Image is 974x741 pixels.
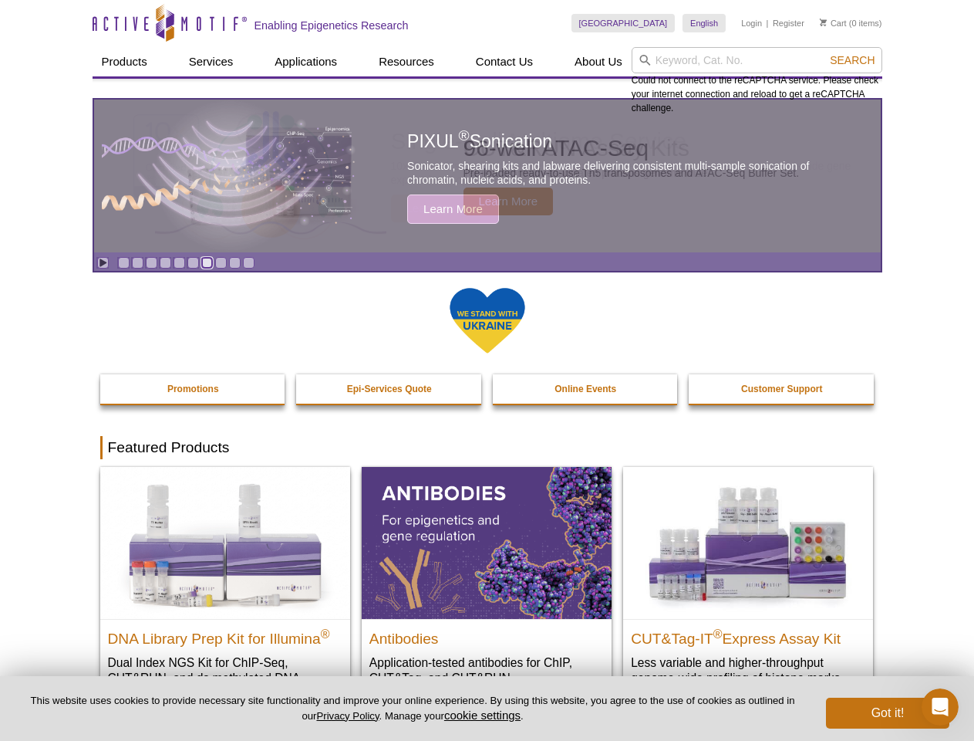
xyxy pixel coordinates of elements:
sup: ® [713,627,723,640]
li: | [767,14,769,32]
a: DNA Library Prep Kit for Illumina DNA Library Prep Kit for Illumina® Dual Index NGS Kit for ChIP-... [100,467,350,716]
p: Sonicator, shearing kits and labware delivering consistent multi-sample sonication of chromatin, ... [407,159,845,187]
h2: Enabling Epigenetics Research [254,19,409,32]
h2: Antibodies [369,624,604,647]
a: Go to slide 6 [187,257,199,269]
a: Promotions [100,374,287,404]
input: Keyword, Cat. No. [632,47,882,73]
img: CUT&Tag-IT® Express Assay Kit [623,467,873,618]
a: English [682,14,726,32]
button: cookie settings [444,709,521,722]
a: [GEOGRAPHIC_DATA] [571,14,676,32]
a: Cart [820,18,847,29]
a: Go to slide 2 [132,257,143,269]
p: Dual Index NGS Kit for ChIP-Seq, CUT&RUN, and ds methylated DNA assays. [108,655,342,702]
a: Epi-Services Quote [296,374,483,404]
img: We Stand With Ukraine [449,286,526,355]
p: Application-tested antibodies for ChIP, CUT&Tag, and CUT&RUN. [369,655,604,686]
strong: Customer Support [741,384,822,394]
img: DNA Library Prep Kit for Illumina [100,467,350,618]
a: Register [773,18,804,29]
article: PIXUL Sonication [94,100,881,252]
a: CUT&Tag-IT® Express Assay Kit CUT&Tag-IT®Express Assay Kit Less variable and higher-throughput ge... [623,467,873,701]
img: PIXUL sonication [102,99,356,253]
a: Resources [369,47,443,76]
a: Online Events [493,374,679,404]
strong: Promotions [167,384,219,394]
a: Products [93,47,157,76]
p: Less variable and higher-throughput genome-wide profiling of histone marks​. [631,655,865,686]
a: Login [741,18,762,29]
sup: ® [321,627,330,640]
strong: Online Events [554,384,616,394]
a: Services [180,47,243,76]
span: Learn More [407,195,499,224]
a: Toggle autoplay [97,257,109,269]
a: Go to slide 4 [160,257,171,269]
a: Privacy Policy [316,710,379,722]
a: Go to slide 9 [229,257,241,269]
img: Your Cart [820,19,827,26]
div: Could not connect to the reCAPTCHA service. Please check your internet connection and reload to g... [632,47,882,115]
a: PIXUL sonication PIXUL®Sonication Sonicator, shearing kits and labware delivering consistent mult... [94,100,881,252]
iframe: Intercom live chat [922,689,959,726]
button: Search [825,53,879,67]
a: Go to slide 7 [201,257,213,269]
a: Go to slide 10 [243,257,254,269]
a: Go to slide 8 [215,257,227,269]
li: (0 items) [820,14,882,32]
a: Go to slide 5 [174,257,185,269]
img: All Antibodies [362,467,612,618]
h2: Featured Products [100,436,875,459]
button: Got it! [826,698,949,729]
p: This website uses cookies to provide necessary site functionality and improve your online experie... [25,694,800,723]
a: Contact Us [467,47,542,76]
a: Applications [265,47,346,76]
h2: DNA Library Prep Kit for Illumina [108,624,342,647]
strong: Epi-Services Quote [347,384,432,394]
a: Go to slide 1 [118,257,130,269]
a: All Antibodies Antibodies Application-tested antibodies for ChIP, CUT&Tag, and CUT&RUN. [362,467,612,701]
sup: ® [459,128,470,144]
h2: CUT&Tag-IT Express Assay Kit [631,624,865,647]
a: Go to slide 3 [146,257,157,269]
a: About Us [565,47,632,76]
span: PIXUL Sonication [407,131,552,151]
a: Customer Support [689,374,875,404]
span: Search [830,54,875,66]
